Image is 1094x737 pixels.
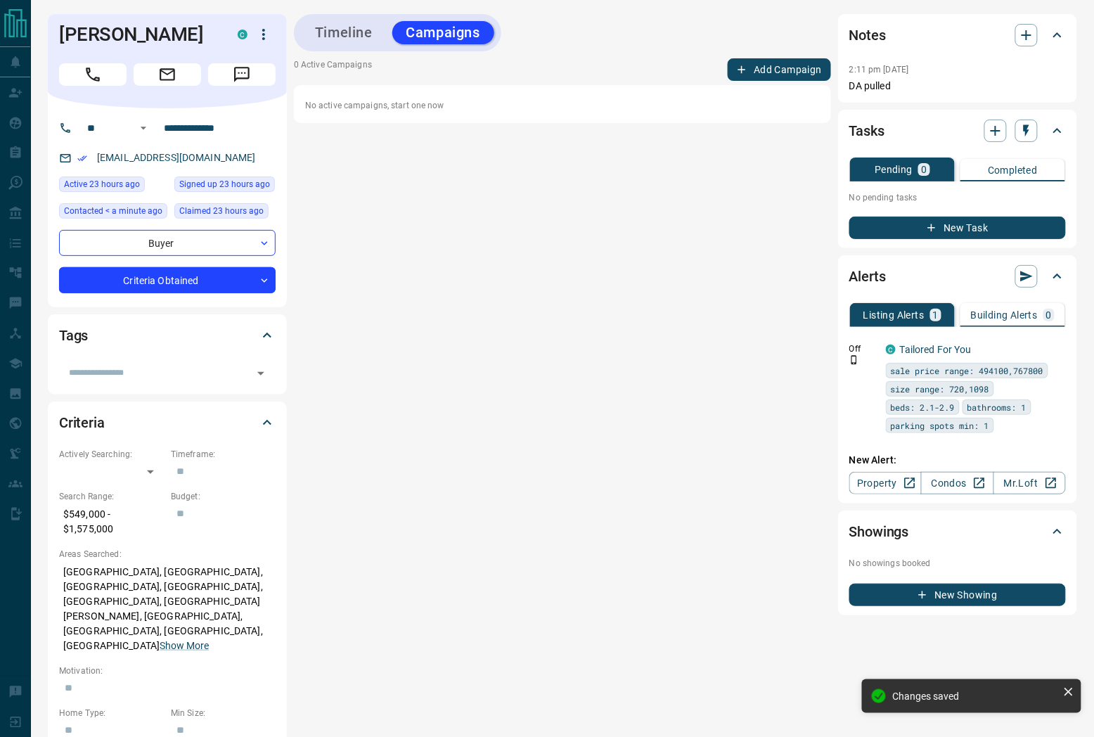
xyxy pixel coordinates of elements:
span: Message [208,63,276,86]
p: [GEOGRAPHIC_DATA], [GEOGRAPHIC_DATA], [GEOGRAPHIC_DATA], [GEOGRAPHIC_DATA], [GEOGRAPHIC_DATA], [G... [59,560,276,658]
h2: Notes [849,24,886,46]
button: Add Campaign [728,58,831,81]
a: [EMAIL_ADDRESS][DOMAIN_NAME] [97,152,256,163]
a: Mr.Loft [993,472,1066,494]
h2: Criteria [59,411,105,434]
span: Contacted < a minute ago [64,204,162,218]
span: Email [134,63,201,86]
p: Actively Searching: [59,448,164,461]
h2: Tags [59,324,88,347]
span: Call [59,63,127,86]
p: Motivation: [59,665,276,677]
p: DA pulled [849,79,1066,94]
p: Areas Searched: [59,548,276,560]
p: Listing Alerts [863,310,925,320]
p: Search Range: [59,490,164,503]
p: 0 [921,165,927,174]
div: Sun Oct 12 2025 [174,203,276,223]
p: Budget: [171,490,276,503]
div: condos.ca [238,30,247,39]
svg: Push Notification Only [849,355,859,365]
button: Show More [160,639,209,653]
a: Property [849,472,922,494]
button: Campaigns [392,21,494,44]
span: bathrooms: 1 [967,400,1027,414]
p: 0 [1046,310,1052,320]
div: Tags [59,319,276,352]
h2: Showings [849,520,909,543]
p: Off [849,342,877,355]
h2: Alerts [849,265,886,288]
div: Criteria [59,406,276,440]
button: New Showing [849,584,1066,606]
div: Showings [849,515,1066,549]
div: Notes [849,18,1066,52]
button: Timeline [301,21,387,44]
p: Home Type: [59,707,164,719]
span: Claimed 23 hours ago [179,204,264,218]
span: Active 23 hours ago [64,177,140,191]
p: Completed [988,165,1038,175]
div: Sun Oct 12 2025 [59,177,167,196]
p: 2:11 pm [DATE] [849,65,909,75]
p: No showings booked [849,557,1066,570]
span: Signed up 23 hours ago [179,177,270,191]
p: Building Alerts [971,310,1038,320]
div: condos.ca [886,345,896,354]
button: Open [135,120,152,136]
button: New Task [849,217,1066,239]
h1: [PERSON_NAME] [59,23,217,46]
span: sale price range: 494100,767800 [891,364,1043,378]
p: No active campaigns, start one now [305,99,820,112]
button: Open [251,364,271,383]
span: beds: 2.1-2.9 [891,400,955,414]
div: Changes saved [893,691,1057,702]
p: 1 [933,310,939,320]
h2: Tasks [849,120,884,142]
span: size range: 720,1098 [891,382,989,396]
p: No pending tasks [849,187,1066,208]
a: Condos [921,472,993,494]
div: Sun Oct 12 2025 [174,177,276,196]
p: 0 Active Campaigns [294,58,372,81]
p: Timeframe: [171,448,276,461]
div: Alerts [849,259,1066,293]
div: Buyer [59,230,276,256]
p: New Alert: [849,453,1066,468]
span: parking spots min: 1 [891,418,989,432]
div: Tasks [849,114,1066,148]
div: Criteria Obtained [59,267,276,293]
a: Tailored For You [900,344,972,355]
p: Pending [875,165,913,174]
p: $549,000 - $1,575,000 [59,503,164,541]
p: Min Size: [171,707,276,719]
svg: Email Verified [77,153,87,163]
div: Mon Oct 13 2025 [59,203,167,223]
